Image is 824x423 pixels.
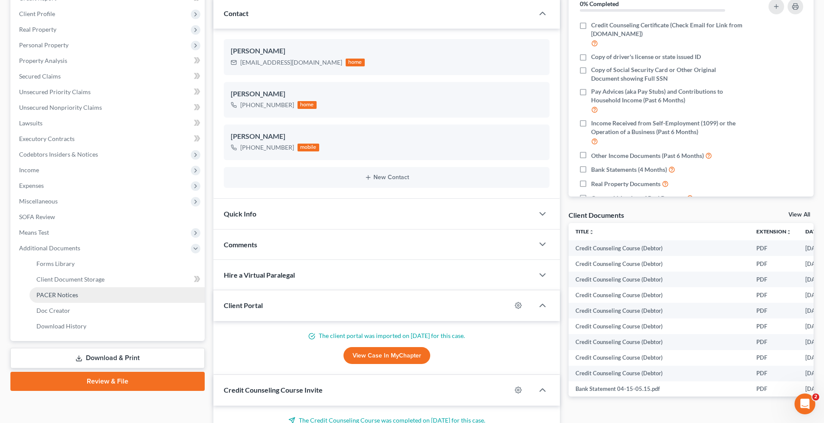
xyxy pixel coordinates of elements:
td: Credit Counseling Course (Debtor) [569,334,749,350]
a: Download & Print [10,348,205,368]
span: Copy of driver's license or state issued ID [591,52,701,61]
a: Unsecured Nonpriority Claims [12,100,205,115]
p: The client portal was imported on [DATE] for this case. [224,331,549,340]
div: [PHONE_NUMBER] [240,143,294,152]
td: PDF [749,272,798,287]
span: Real Property [19,26,56,33]
span: Copy of Social Security Card or Other Original Document showing Full SSN [591,66,745,83]
a: Titleunfold_more [575,228,594,235]
span: Means Test [19,229,49,236]
td: Credit Counseling Course (Debtor) [569,350,749,366]
span: Personal Property [19,41,69,49]
button: New Contact [231,174,543,181]
span: Income Received from Self-Employment (1099) or the Operation of a Business (Past 6 Months) [591,119,745,136]
td: PDF [749,240,798,256]
a: SOFA Review [12,209,205,225]
div: [PERSON_NAME] [231,89,543,99]
i: unfold_more [589,230,594,235]
td: PDF [749,256,798,272]
div: Client Documents [569,210,624,220]
td: Credit Counseling Course (Debtor) [569,287,749,303]
span: Miscellaneous [19,197,58,205]
span: Hire a Virtual Paralegal [224,271,295,279]
span: Secured Claims [19,72,61,80]
a: Client Document Storage [29,272,205,287]
td: Credit Counseling Course (Debtor) [569,256,749,272]
td: PDF [749,381,798,397]
span: Lawsuits [19,119,43,127]
span: 2 [812,393,819,400]
td: PDF [749,287,798,303]
span: Additional Documents [19,244,80,252]
span: Real Property Documents [591,180,661,188]
a: View Case in MyChapter [343,347,430,364]
td: Credit Counseling Course (Debtor) [569,303,749,318]
td: Credit Counseling Course (Debtor) [569,318,749,334]
iframe: Intercom live chat [795,393,815,414]
span: Pay Advices (aka Pay Stubs) and Contributions to Household Income (Past 6 Months) [591,87,745,105]
div: home [298,101,317,109]
div: home [346,59,365,66]
a: Extensionunfold_more [756,228,791,235]
td: PDF [749,318,798,334]
td: PDF [749,334,798,350]
span: Income [19,166,39,174]
a: Executory Contracts [12,131,205,147]
div: [PERSON_NAME] [231,46,543,56]
span: Doc Creator [36,307,70,314]
a: Review & File [10,372,205,391]
span: Quick Info [224,210,256,218]
span: SOFA Review [19,213,55,220]
div: mobile [298,144,319,151]
div: [PHONE_NUMBER] [240,101,294,109]
td: PDF [749,366,798,381]
a: Doc Creator [29,303,205,318]
span: Other Income Documents (Past 6 Months) [591,151,704,160]
span: Credit Counseling Certificate (Check Email for Link from [DOMAIN_NAME]) [591,21,745,38]
span: Unsecured Priority Claims [19,88,91,95]
span: Property Analysis [19,57,67,64]
span: Contact [224,9,249,17]
a: Download History [29,318,205,334]
a: Forms Library [29,256,205,272]
span: Current Valuation of Real Property [591,194,685,203]
a: View All [788,212,810,218]
span: Client Profile [19,10,55,17]
span: Forms Library [36,260,75,267]
span: Download History [36,322,86,330]
span: Bank Statements (4 Months) [591,165,667,174]
td: Credit Counseling Course (Debtor) [569,272,749,287]
td: Credit Counseling Course (Debtor) [569,240,749,256]
span: Executory Contracts [19,135,75,142]
a: Lawsuits [12,115,205,131]
td: Credit Counseling Course (Debtor) [569,366,749,381]
a: Property Analysis [12,53,205,69]
a: PACER Notices [29,287,205,303]
td: PDF [749,350,798,366]
span: Client Portal [224,301,263,309]
span: Codebtors Insiders & Notices [19,151,98,158]
i: unfold_more [786,230,791,235]
td: Bank Statement 04-15-05.15.pdf [569,381,749,397]
div: [EMAIL_ADDRESS][DOMAIN_NAME] [240,58,342,67]
div: [PERSON_NAME] [231,131,543,142]
td: PDF [749,303,798,318]
span: Client Document Storage [36,275,105,283]
span: Comments [224,240,257,249]
span: Credit Counseling Course Invite [224,386,323,394]
span: Expenses [19,182,44,189]
span: Unsecured Nonpriority Claims [19,104,102,111]
span: PACER Notices [36,291,78,298]
a: Unsecured Priority Claims [12,84,205,100]
a: Secured Claims [12,69,205,84]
